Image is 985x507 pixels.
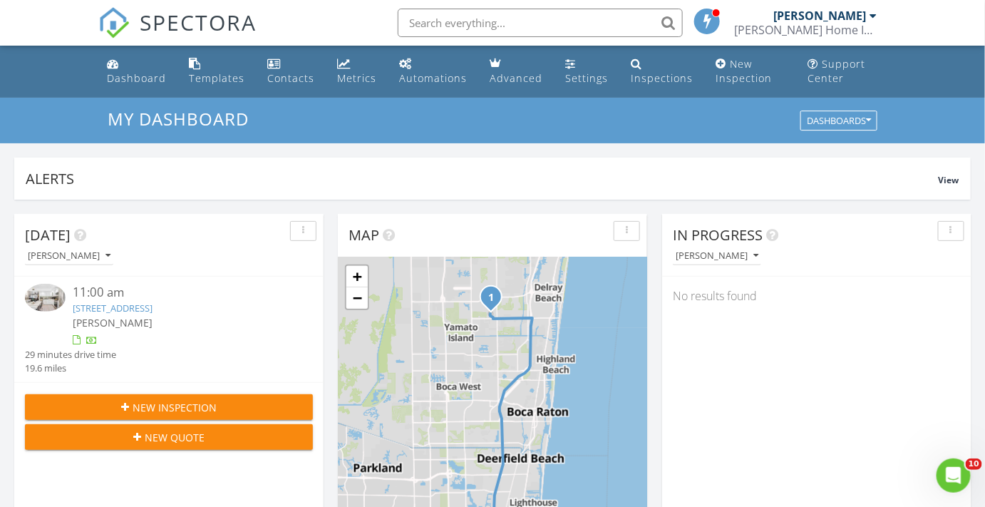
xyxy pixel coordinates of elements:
[398,9,683,37] input: Search everything...
[966,459,982,470] span: 10
[101,51,172,92] a: Dashboard
[673,225,763,245] span: In Progress
[98,19,257,49] a: SPECTORA
[939,174,959,186] span: View
[25,225,71,245] span: [DATE]
[25,424,313,450] button: New Quote
[625,51,698,92] a: Inspections
[676,251,758,261] div: [PERSON_NAME]
[183,51,250,92] a: Templates
[25,394,313,420] button: New Inspection
[491,297,500,305] div: 5220 Las Verdes #118, Delray Beach, FL 33484
[133,400,217,415] span: New Inspection
[937,459,971,493] iframe: Intercom live chat
[73,284,289,302] div: 11:00 am
[25,348,116,362] div: 29 minutes drive time
[488,293,494,303] i: 1
[262,51,320,92] a: Contacts
[25,284,313,375] a: 11:00 am [STREET_ADDRESS] [PERSON_NAME] 29 minutes drive time 19.6 miles
[267,71,314,85] div: Contacts
[484,51,548,92] a: Advanced
[735,23,877,37] div: Latimore Home Inspections LLC
[393,51,473,92] a: Automations (Basic)
[25,362,116,375] div: 19.6 miles
[331,51,382,92] a: Metrics
[710,51,790,92] a: New Inspection
[107,71,166,85] div: Dashboard
[808,57,865,85] div: Support Center
[673,247,761,266] button: [PERSON_NAME]
[490,71,542,85] div: Advanced
[800,111,877,131] button: Dashboards
[399,71,467,85] div: Automations
[108,107,249,130] span: My Dashboard
[774,9,867,23] div: [PERSON_NAME]
[189,71,244,85] div: Templates
[28,251,110,261] div: [PERSON_NAME]
[559,51,614,92] a: Settings
[716,57,772,85] div: New Inspection
[25,284,66,311] img: 9370741%2Fcover_photos%2FtCzBY47yC2ZUadF7Jr3W%2Fsmall.jpeg
[346,266,368,287] a: Zoom in
[25,247,113,266] button: [PERSON_NAME]
[807,116,871,126] div: Dashboards
[802,51,884,92] a: Support Center
[145,430,205,445] span: New Quote
[346,287,368,309] a: Zoom out
[662,277,971,315] div: No results found
[631,71,693,85] div: Inspections
[73,316,153,329] span: [PERSON_NAME]
[565,71,608,85] div: Settings
[349,225,379,245] span: Map
[73,302,153,314] a: [STREET_ADDRESS]
[337,71,376,85] div: Metrics
[98,7,130,39] img: The Best Home Inspection Software - Spectora
[140,7,257,37] span: SPECTORA
[26,169,939,188] div: Alerts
